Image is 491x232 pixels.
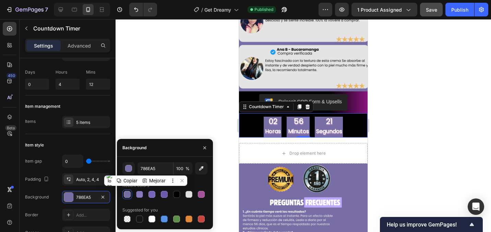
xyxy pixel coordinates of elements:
[7,73,16,78] div: 450
[122,207,158,213] div: Suggested for you
[5,125,16,131] div: Beta
[76,119,108,126] div: 5 items
[387,220,476,229] button: Show survey - Help us improve GemPages!
[204,6,231,13] span: Get Dreamy
[426,7,437,13] span: Save
[3,3,51,16] button: 7
[25,194,49,200] div: Background
[25,69,49,75] p: Days
[56,69,80,75] p: Hours
[34,42,53,49] p: Settings
[25,118,36,125] div: Items
[25,175,50,184] div: Padding
[201,6,203,13] span: /
[33,24,107,33] p: Countdown Timer
[76,194,96,201] div: 786EA5
[62,155,83,167] input: Auto
[137,162,173,175] input: Eg: FFFFFF
[25,142,44,148] div: Item style
[239,19,368,232] iframe: Design area
[45,5,48,14] p: 7
[351,3,417,16] button: 1 product assigned
[76,212,108,218] div: Add...
[357,6,402,13] span: 1 product assigned
[86,69,110,75] p: Mins
[68,42,91,49] p: Advanced
[387,221,468,228] span: Help us improve GemPages!
[122,145,146,151] div: Background
[25,158,42,164] div: Item gap
[468,198,484,215] div: Open Intercom Messenger
[185,166,190,172] span: %
[445,3,474,16] button: Publish
[420,3,443,16] button: Save
[254,7,273,13] span: Published
[25,212,38,218] div: Border
[76,177,108,183] div: Auto, 2, 4, 4
[451,6,468,13] div: Publish
[25,103,60,109] div: Item management
[129,3,157,16] div: Undo/Redo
